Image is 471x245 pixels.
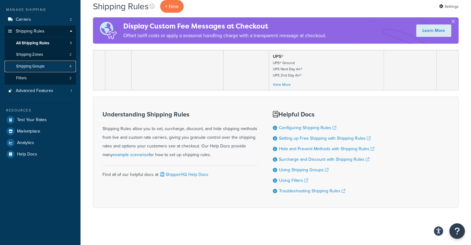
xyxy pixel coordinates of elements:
h1: Shipping Rules [93,0,149,12]
span: Test Your Rates [17,117,47,123]
h4: Display Custom Fee Messages at Checkout [123,21,326,31]
a: Marketplace [5,126,76,137]
li: Shipping Rules [5,26,76,85]
span: Help Docs [17,152,37,157]
li: Shipping Groups [5,61,76,72]
small: UPS® Ground UPS Next Day Air® UPS 2nd Day Air® [273,60,303,78]
li: Carriers [5,14,76,25]
a: Advanced Features 1 [5,85,76,97]
strong: UPS® [273,53,283,60]
p: Offset tariff costs or apply a seasonal handling charge with a transparent message at checkout. [123,31,326,40]
h3: Understanding Shipping Rules [102,111,257,118]
a: Using Filters [279,177,308,184]
span: 1 [70,41,72,46]
a: Setting up Free Shipping with Shipping Rules [279,135,371,142]
a: Settings [439,2,459,11]
span: Shipping Zones [16,52,43,57]
span: 2 [69,76,72,81]
a: Troubleshooting Shipping Rules [279,188,345,194]
span: Carriers [16,17,31,22]
a: All Shipping Rules 1 [5,37,76,49]
span: Shipping Groups [16,64,45,69]
span: All Shipping Rules [16,41,49,46]
span: Analytics [17,140,34,146]
div: Manage Shipping [5,7,76,12]
span: Filters [16,76,27,81]
span: Marketplace [17,129,40,134]
a: View More [273,82,291,87]
span: 2 [69,52,72,57]
td: Free Shipping Over $3000 [132,35,224,90]
a: Configuring Shipping Rules [279,125,336,131]
li: Advanced Features [5,85,76,97]
a: Shipping Rules [5,26,76,37]
span: 1 [71,88,72,94]
a: Surcharge and Discount with Shipping Rules [279,156,369,163]
span: Advanced Features [16,88,53,94]
a: Shipping Groups 4 [5,61,76,72]
h3: Helpful Docs [273,111,374,118]
a: Analytics [5,137,76,148]
div: Find all of our helpful docs at: [102,165,257,179]
a: Hide and Prevent Methods with Shipping Rules [279,146,374,152]
img: duties-banner-06bc72dcb5fe05cb3f9472aba00be2ae8eb53ab6f0d8bb03d382ba314ac3c341.png [93,17,123,44]
a: Help Docs [5,149,76,160]
a: ShipperHQ Help Docs [159,171,208,178]
td: Price ≥ 3000 for Whole Cart [384,35,437,90]
li: Filters [5,72,76,84]
a: Carriers 2 [5,14,76,25]
span: 4 [69,64,72,69]
a: Test Your Rates [5,114,76,125]
a: Filters 2 [5,72,76,84]
a: Learn More [416,24,451,37]
span: 2 [70,17,72,22]
td: Free Shipping [224,35,269,90]
li: All Shipping Rules [5,37,76,49]
button: Open Resource Center [449,223,465,239]
a: Shipping Zones 2 [5,49,76,60]
span: Shipping Rules [16,29,45,34]
a: Using Shipping Groups [279,167,329,173]
a: example scenarios [113,151,149,158]
div: Resources [5,108,76,113]
div: Shipping Rules allow you to set, surcharge, discount, and hide shipping methods from live and cus... [102,111,257,159]
li: Shipping Zones [5,49,76,60]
